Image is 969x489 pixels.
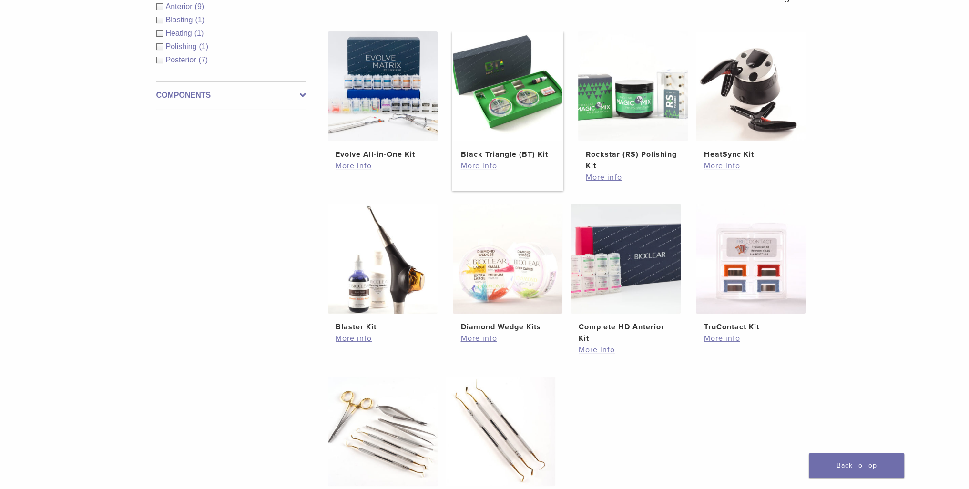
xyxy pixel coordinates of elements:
[579,344,673,356] a: More info
[336,160,430,172] a: More info
[695,204,806,333] a: TruContact KitTruContact Kit
[328,204,438,314] img: Blaster Kit
[453,31,562,141] img: Black Triangle (BT) Kit
[809,453,904,478] a: Back To Top
[704,321,798,333] h2: TruContact Kit
[327,204,439,333] a: Blaster KitBlaster Kit
[578,31,688,141] img: Rockstar (RS) Polishing Kit
[328,31,438,141] img: Evolve All-in-One Kit
[446,377,555,486] img: Basic Instrument Set
[195,16,204,24] span: (1)
[460,321,555,333] h2: Diamond Wedge Kits
[696,31,806,141] img: HeatSync Kit
[156,90,306,101] label: Components
[194,29,204,37] span: (1)
[327,31,439,160] a: Evolve All-in-One KitEvolve All-in-One Kit
[453,204,562,314] img: Diamond Wedge Kits
[452,204,563,333] a: Diamond Wedge KitsDiamond Wedge Kits
[166,16,195,24] span: Blasting
[460,149,555,160] h2: Black Triangle (BT) Kit
[336,149,430,160] h2: Evolve All-in-One Kit
[704,160,798,172] a: More info
[578,31,689,172] a: Rockstar (RS) Polishing KitRockstar (RS) Polishing Kit
[336,321,430,333] h2: Blaster Kit
[460,333,555,344] a: More info
[586,149,680,172] h2: Rockstar (RS) Polishing Kit
[704,333,798,344] a: More info
[695,31,806,160] a: HeatSync KitHeatSync Kit
[460,160,555,172] a: More info
[571,204,682,344] a: Complete HD Anterior KitComplete HD Anterior Kit
[704,149,798,160] h2: HeatSync Kit
[195,2,204,10] span: (9)
[199,56,208,64] span: (7)
[328,377,438,486] img: Elite Instrument Set
[586,172,680,183] a: More info
[336,333,430,344] a: More info
[166,2,195,10] span: Anterior
[579,321,673,344] h2: Complete HD Anterior Kit
[166,42,199,51] span: Polishing
[696,204,806,314] img: TruContact Kit
[199,42,208,51] span: (1)
[166,29,194,37] span: Heating
[166,56,199,64] span: Posterior
[571,204,681,314] img: Complete HD Anterior Kit
[452,31,563,160] a: Black Triangle (BT) KitBlack Triangle (BT) Kit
